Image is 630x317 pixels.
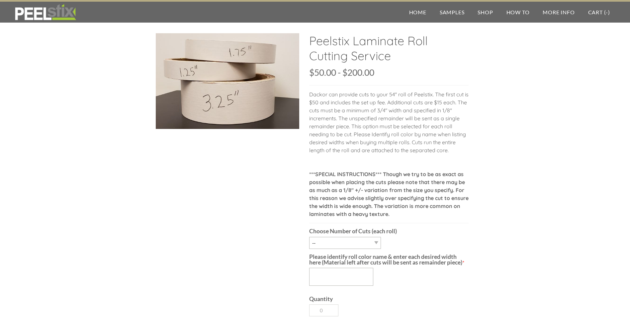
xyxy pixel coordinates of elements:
[309,171,469,217] strong: ***SPECIAL INSTRUCTIONS*** Though we try to be as exact as possible when placing the cuts please ...
[536,2,581,23] a: More Info
[606,9,608,15] span: -
[309,67,374,78] span: $50.00 - $200.00
[500,2,536,23] a: How To
[309,33,469,68] h2: Peelstix Laminate Roll Cutting Service
[309,228,397,235] b: Choose Number of Cuts (each roll)
[433,2,471,23] a: Samples
[582,2,617,23] a: Cart (-)
[309,253,462,266] b: Please identify roll color name & enter each desired width here (Material left after cuts will be...
[309,295,333,302] b: Quantity
[309,90,469,218] div: Dackor can provide cuts to your 54" roll of Peelstix. The first cut is $50 and includes the set u...
[403,2,433,23] a: Home
[13,4,77,21] img: REFACE SUPPLIES
[471,2,499,23] a: Shop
